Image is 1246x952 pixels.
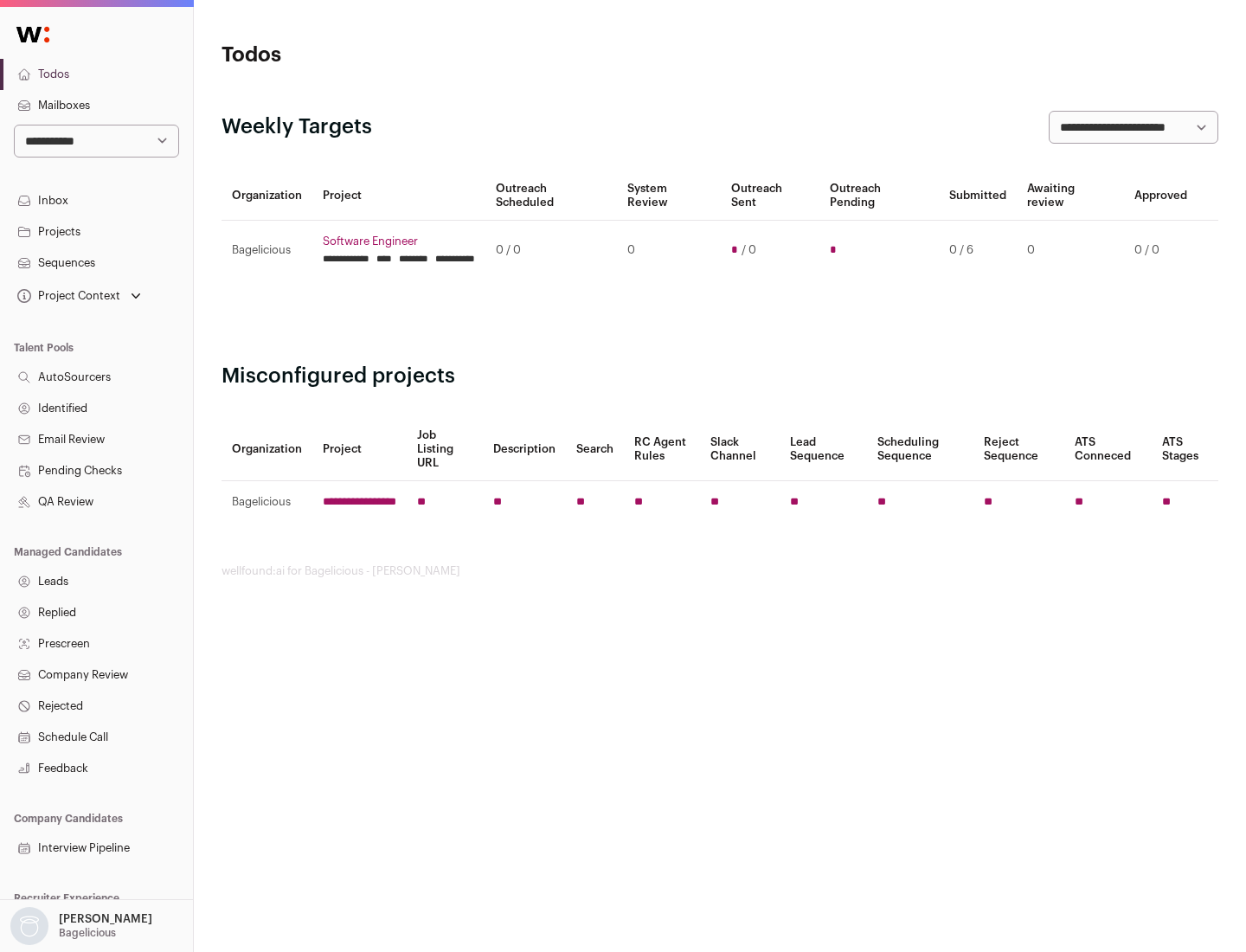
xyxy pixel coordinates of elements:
th: Submitted [939,171,1017,221]
th: RC Agent Rules [624,418,699,481]
th: Lead Sequence [780,418,867,481]
td: 0 / 0 [1124,221,1198,280]
a: Software Engineer [323,235,475,248]
th: Outreach Sent [721,171,820,221]
th: Organization [222,418,312,481]
span: / 0 [742,243,756,257]
th: Reject Sequence [973,418,1065,481]
h2: Misconfigured projects [222,363,1218,390]
div: Project Context [14,289,120,303]
button: Open dropdown [14,284,145,308]
td: 0 / 6 [939,221,1017,280]
td: Bagelicious [222,481,312,524]
th: Project [312,171,485,221]
footer: wellfound:ai for Bagelicious - [PERSON_NAME] [222,564,1218,578]
td: 0 / 0 [485,221,617,280]
td: 0 [1017,221,1124,280]
h2: Weekly Targets [222,113,372,141]
th: Outreach Pending [819,171,938,221]
img: nopic.png [10,907,48,945]
th: Job Listing URL [407,418,483,481]
th: Awaiting review [1017,171,1124,221]
th: Outreach Scheduled [485,171,617,221]
td: 0 [617,221,720,280]
td: Bagelicious [222,221,312,280]
p: Bagelicious [59,926,116,940]
th: ATS Stages [1152,418,1218,481]
button: Open dropdown [7,907,156,945]
img: Wellfound [7,17,59,52]
h1: Todos [222,42,554,69]
p: [PERSON_NAME] [59,912,152,926]
th: Project [312,418,407,481]
th: System Review [617,171,720,221]
th: ATS Conneced [1064,418,1151,481]
th: Approved [1124,171,1198,221]
th: Slack Channel [700,418,780,481]
th: Search [566,418,624,481]
th: Scheduling Sequence [867,418,973,481]
th: Organization [222,171,312,221]
th: Description [483,418,566,481]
